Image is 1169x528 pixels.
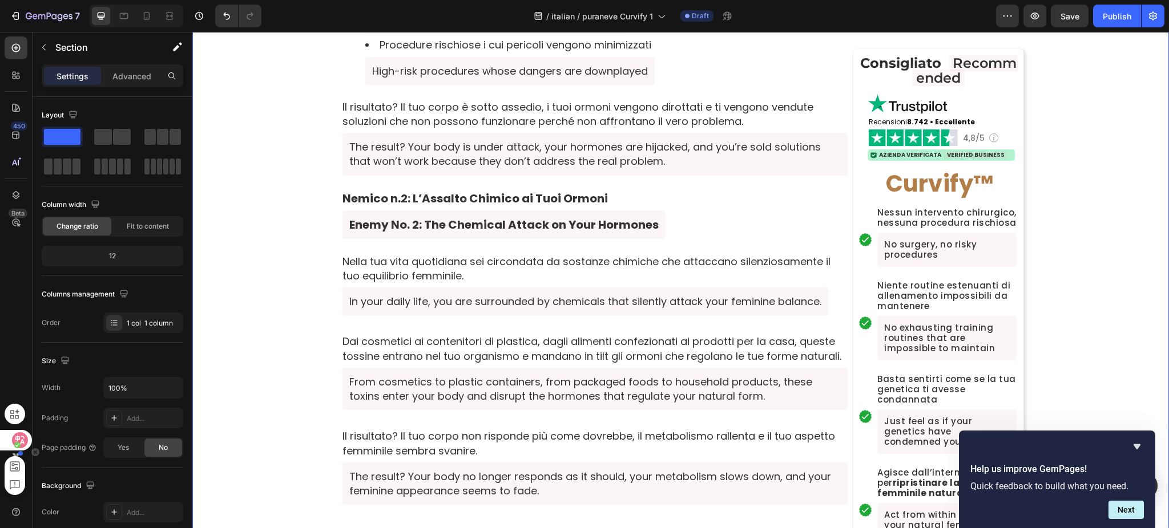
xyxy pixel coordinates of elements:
font: Just feel as if your genetics have condemned you [692,384,780,416]
p: ⁠⁠⁠⁠⁠⁠⁠ [668,24,824,54]
h2: Rich Text Editor. Editing area: main [684,175,825,241]
p: Quick feedback to build what you need. [970,481,1144,492]
div: Add... [127,507,180,518]
div: Color [42,507,59,517]
button: Hide survey [1130,440,1144,453]
div: Help us improve GemPages! [970,440,1144,519]
span: No [159,442,168,453]
div: Page padding [42,442,97,453]
div: Undo/Redo [215,5,261,27]
img: gempages_578032762192134844-39107128-b0aa-4e63-97b1-14a6b620bb05.png [667,285,680,298]
div: 12 [44,248,181,264]
img: gempages_578032762192134844-a693a73f-720e-434a-99b6-80efd67575ae.png [677,120,686,127]
img: gempages_578032762192134844-39107128-b0aa-4e63-97b1-14a6b620bb05.png [667,378,680,391]
div: Size [42,354,72,369]
img: gempages_578032762192134844-ea1ab0b3-9e5c-4e4c-9dba-f8a69c0166a3.png [675,98,767,115]
span: Recensioni [676,86,783,95]
div: Layout [42,108,80,123]
p: Section [55,40,149,54]
p: Niente routine estenuanti di allenamento impossibili da mantenere [685,249,824,334]
h2: Rich Text Editor. Editing area: main [675,86,825,95]
div: Background [42,478,97,494]
div: 1 col [127,318,180,328]
p: Settings [57,70,88,82]
span: 4,8/5 [771,100,792,112]
div: Columns management [42,287,131,302]
div: Order [42,318,61,328]
img: gempages_578032762192134844-39107128-b0aa-4e63-97b1-14a6b620bb05.png [667,201,680,214]
div: Padding [42,413,68,423]
span: Change ratio [57,221,98,231]
div: 450 [11,121,27,131]
font: 1 column [144,319,173,327]
span: Draft [692,11,709,21]
p: Advanced [112,70,151,82]
p: Nessun intervento chirurgico, nessuna procedura rischiosa [685,176,824,240]
h2: Rich Text Editor. Editing area: main [670,136,825,168]
div: Add... [127,413,180,424]
font: Act from within to restore your natural feminine form [692,477,813,510]
button: Next question [1108,501,1144,519]
div: Beta [9,209,27,218]
h2: Rich Text Editor. Editing area: main [667,23,825,55]
button: Save [1051,5,1089,27]
p: Agisce dall’interno per [685,436,824,521]
font: ⁠⁠⁠⁠⁠⁠⁠Recommended [720,23,828,54]
font: VERIFIED BUSINESS [751,119,816,128]
font: No surgery, no risky procedures [692,207,784,229]
p: Basta sentirti come se la tua genetica ti avesse condannata [685,343,824,427]
span: Fit to content [127,221,169,231]
font: No exhausting training routines that are impossible to maintain [692,290,803,323]
button: Publish [1093,5,1141,27]
h2: Rich Text Editor. Editing area: main [684,342,825,428]
strong: ripristinare la tua forma femminile naturale [685,445,819,468]
input: Auto [104,377,183,398]
p: Curvify™ [671,137,824,167]
iframe: Design area [192,32,1169,528]
span: Yes [118,442,129,453]
h2: Rich Text Editor. Editing area: main [686,120,817,128]
div: Column width [42,197,102,213]
p: 7 [75,9,80,23]
img: gempages_578032762192134844-1c2b5575-4325-41c3-926f-9ca0da7101fd.png [675,61,755,83]
img: gempages_578032762192134844-2d7c6568-95bf-4cb2-a064-96d9bf058dd3.png [796,101,807,111]
span: italian / puraneve Curvify 1 [551,10,653,22]
button: 7 [5,5,85,27]
div: Publish [1103,10,1131,22]
strong: Consigliato [668,23,749,39]
p: Azienda Verificata [687,121,816,127]
span: Save [1061,11,1079,21]
span: / [546,10,549,22]
strong: 8.742 • Eccellente [715,86,783,95]
h2: Rich Text Editor. Editing area: main [684,248,825,335]
div: Width [42,383,61,393]
p: ⁠⁠⁠⁠⁠⁠⁠ [676,87,824,94]
img: gempages_578032762192134844-39107128-b0aa-4e63-97b1-14a6b620bb05.png [667,472,680,485]
h2: Rich Text Editor. Editing area: main [684,435,825,522]
h2: Help us improve GemPages! [970,462,1144,476]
